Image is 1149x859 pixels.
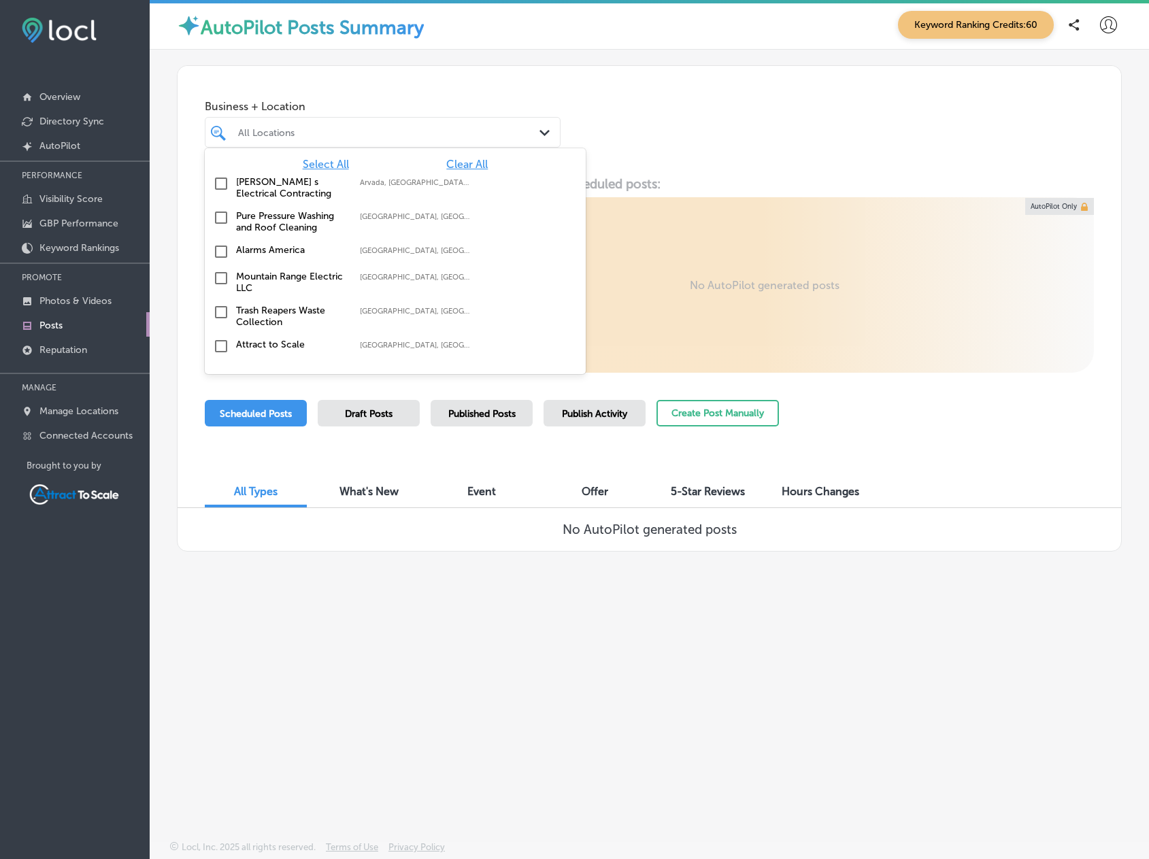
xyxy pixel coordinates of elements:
p: Posts [39,320,63,331]
img: autopilot-icon [177,14,201,37]
label: AutoPilot Posts Summary [201,16,424,39]
span: What's New [339,485,399,498]
label: Alarms America [236,244,346,256]
p: Reputation [39,344,87,356]
p: Overview [39,91,80,103]
label: Atlanta, GA, USA | Cobb County, GA, USA | Dawson, GA 39842, USA | Fayetteville, GA, USA | Clayton... [360,246,470,255]
span: All Types [234,485,278,498]
span: Keyword Ranking Credits: 60 [898,11,1054,39]
span: Published Posts [448,408,516,420]
span: Event [467,485,496,498]
label: Attract to Scale [236,339,346,350]
img: Attract To Scale [27,482,122,507]
label: Leyva s Electrical Contracting [236,176,346,199]
span: Scheduled Posts [220,408,292,420]
a: Terms of Use [326,842,378,859]
p: Keyword Rankings [39,242,119,254]
label: Denver, CO, USA | Brighton, CO, USA | Thornton, CO, USA [360,273,470,282]
span: Business + Location [205,100,561,113]
span: 5-Star Reviews [671,485,745,498]
img: fda3e92497d09a02dc62c9cd864e3231.png [22,18,97,43]
p: Directory Sync [39,116,104,127]
span: Draft Posts [345,408,393,420]
p: Visibility Score [39,193,103,205]
div: All Locations [238,127,541,138]
p: Connected Accounts [39,430,133,441]
p: Manage Locations [39,405,118,417]
p: Brought to you by [27,460,150,471]
p: GBP Performance [39,218,118,229]
span: Publish Activity [562,408,627,420]
a: Privacy Policy [388,842,445,859]
span: Select All [303,158,349,171]
label: Dallas, GA, USA | Acworth, GA, USA | Kennesaw, GA, USA | Hiram, GA 30141, USA | Dallas, GA 30157,... [360,307,470,316]
label: Mountain Range Electric LLC [236,271,346,294]
label: Cobb County, GA, USA | Cherokee County, GA, USA | Paulding County, GA, USA [360,212,470,221]
label: Pure Pressure Washing and Roof Cleaning [236,210,346,233]
label: Trash Reapers Waste Collection [236,305,346,328]
p: Photos & Videos [39,295,112,307]
p: AutoPilot [39,140,80,152]
span: Clear All [446,158,488,171]
span: Offer [582,485,608,498]
button: Create Post Manually [656,400,779,426]
label: Arvada, CO, USA | Denver, CO, USA | Littleton, CO, USA | Broomfield, CO, USA | Louisville, CO, US... [360,178,470,187]
h3: No AutoPilot generated posts [563,522,737,537]
p: Locl, Inc. 2025 all rights reserved. [182,842,316,852]
span: Hours Changes [782,485,859,498]
label: Cobb County, GA, USA | Hall County, GA, USA | Henry County, GA, USA | Barrow County, GA, USA | Ba... [360,341,470,350]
